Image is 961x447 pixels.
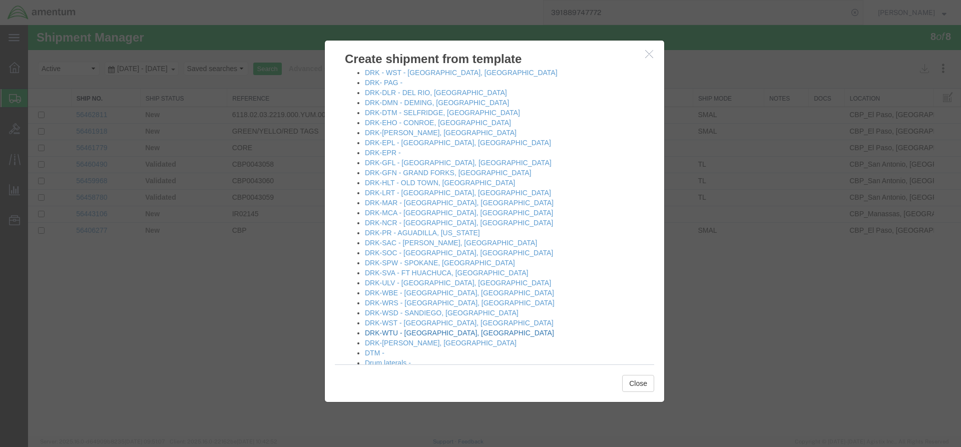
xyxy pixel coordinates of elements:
[337,334,383,342] a: Drum laterals -
[337,324,356,332] a: DTM -
[337,124,373,132] a: DRK-EPR -
[337,214,509,222] a: DRK-SAC - [PERSON_NAME], [GEOGRAPHIC_DATA]
[337,204,452,212] a: DRK-PR - AGUADILLA, [US_STATE]
[337,294,526,302] a: DRK-WST - [GEOGRAPHIC_DATA], [GEOGRAPHIC_DATA]
[28,25,961,436] iframe: FS Legacy Container
[337,84,492,92] a: DRK-DTM - SELFRIDGE, [GEOGRAPHIC_DATA]
[337,64,479,72] a: DRK-DLR - DEL RIO, [GEOGRAPHIC_DATA]
[337,104,489,112] a: DRK-[PERSON_NAME], [GEOGRAPHIC_DATA]
[337,174,526,182] a: DRK-MAR - [GEOGRAPHIC_DATA], [GEOGRAPHIC_DATA]
[337,74,481,82] a: DRK-DMN - DEMING, [GEOGRAPHIC_DATA]
[337,314,489,322] a: DRK-[PERSON_NAME], [GEOGRAPHIC_DATA]
[337,94,483,102] a: DRK-EHO - CONROE, [GEOGRAPHIC_DATA]
[337,44,530,52] a: DRK - WST - [GEOGRAPHIC_DATA], [GEOGRAPHIC_DATA]
[337,144,503,152] a: DRK-GFN - GRAND FORKS, [GEOGRAPHIC_DATA]
[337,264,526,272] a: DRK-WBE - [GEOGRAPHIC_DATA], [GEOGRAPHIC_DATA]
[337,184,525,192] a: DRK-MCA - [GEOGRAPHIC_DATA], [GEOGRAPHIC_DATA]
[337,304,526,312] a: DRK-WTU - [GEOGRAPHIC_DATA], [GEOGRAPHIC_DATA]
[337,274,527,282] a: DRK-WRS - [GEOGRAPHIC_DATA], [GEOGRAPHIC_DATA]
[337,284,491,292] a: DRK-WSD - SANDIEGO, [GEOGRAPHIC_DATA]
[337,54,374,62] a: DRK- PAG -
[337,154,487,162] a: DRK-HLT - OLD TOWN, [GEOGRAPHIC_DATA]
[337,134,524,142] a: DRK-GFL - [GEOGRAPHIC_DATA], [GEOGRAPHIC_DATA]
[337,254,523,262] a: DRK-ULV - [GEOGRAPHIC_DATA], [GEOGRAPHIC_DATA]
[337,234,487,242] a: DRK-SPW - SPOKANE, [GEOGRAPHIC_DATA]
[337,224,525,232] a: DRK-SOC - [GEOGRAPHIC_DATA], [GEOGRAPHIC_DATA]
[337,164,523,172] a: DRK-LRT - [GEOGRAPHIC_DATA], [GEOGRAPHIC_DATA]
[337,244,500,252] a: DRK-SVA - FT HUACHUCA, [GEOGRAPHIC_DATA]
[337,114,523,122] a: DRK-EPL - [GEOGRAPHIC_DATA], [GEOGRAPHIC_DATA]
[337,194,525,202] a: DRK-NCR - [GEOGRAPHIC_DATA], [GEOGRAPHIC_DATA]
[594,350,626,367] button: Close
